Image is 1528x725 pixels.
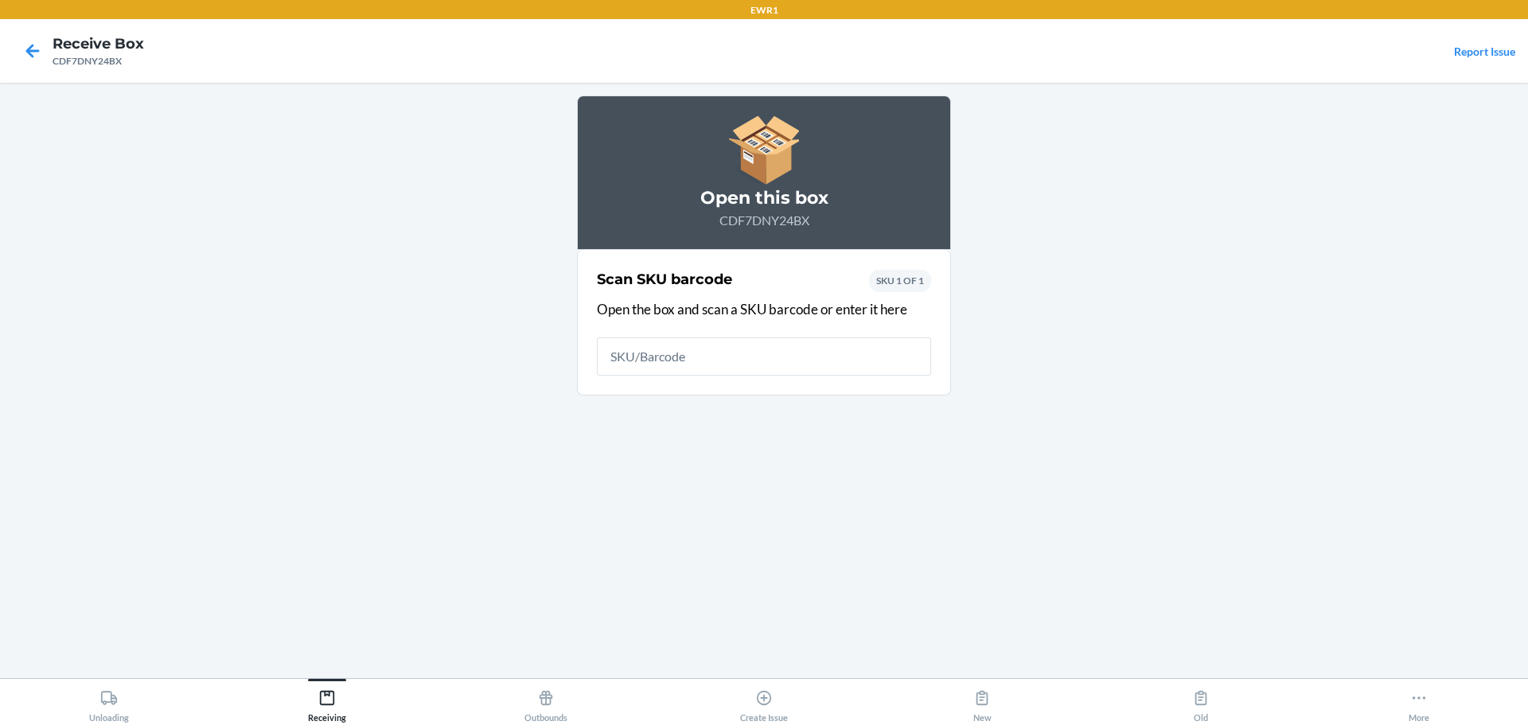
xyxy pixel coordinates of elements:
div: Create Issue [740,683,788,723]
button: Receiving [218,679,436,723]
input: SKU/Barcode [597,337,931,376]
button: New [873,679,1091,723]
button: Outbounds [437,679,655,723]
div: More [1409,683,1429,723]
p: EWR1 [750,3,778,18]
button: Old [1091,679,1309,723]
h4: Receive Box [53,33,144,54]
div: Receiving [308,683,346,723]
h2: Scan SKU barcode [597,269,732,290]
p: CDF7DNY24BX [597,211,931,230]
button: More [1310,679,1528,723]
button: Create Issue [655,679,873,723]
div: Old [1192,683,1210,723]
div: New [973,683,992,723]
div: Outbounds [524,683,567,723]
p: SKU 1 OF 1 [876,274,924,288]
a: Report Issue [1454,45,1515,58]
div: CDF7DNY24BX [53,54,144,68]
h3: Open this box [597,185,931,211]
div: Unloading [89,683,129,723]
p: Open the box and scan a SKU barcode or enter it here [597,299,931,320]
